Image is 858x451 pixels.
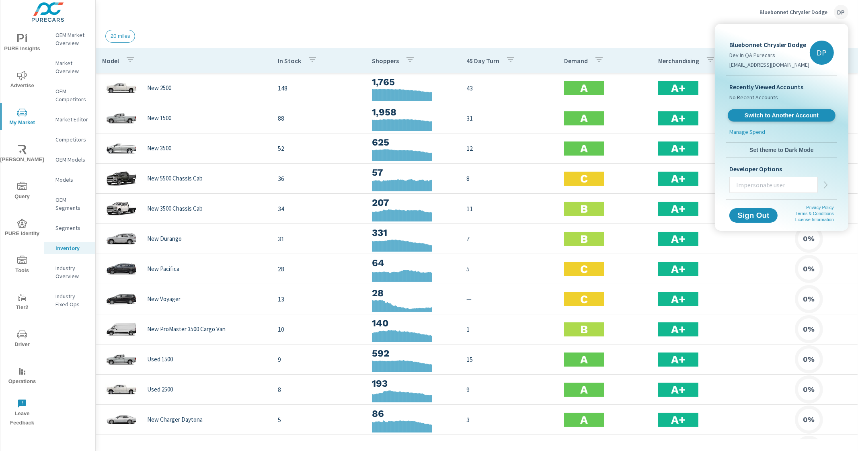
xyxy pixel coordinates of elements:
[795,217,834,222] a: License Information
[796,211,834,216] a: Terms & Conditions
[729,40,809,49] p: Bluebonnet Chrysler Dodge
[729,164,834,174] p: Developer Options
[726,128,837,139] a: Manage Spend
[729,208,778,223] button: Sign Out
[728,109,835,122] a: Switch to Another Account
[729,128,765,136] p: Manage Spend
[810,41,834,65] div: DP
[726,143,837,157] button: Set theme to Dark Mode
[729,82,834,92] p: Recently Viewed Accounts
[730,174,817,195] input: Impersonate user
[729,146,834,154] span: Set theme to Dark Mode
[729,61,809,69] p: [EMAIL_ADDRESS][DOMAIN_NAME]
[807,205,834,210] a: Privacy Policy
[732,112,831,119] span: Switch to Another Account
[736,212,771,219] span: Sign Out
[729,92,834,103] span: No Recent Accounts
[729,51,809,59] p: Dev In QA Purecars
